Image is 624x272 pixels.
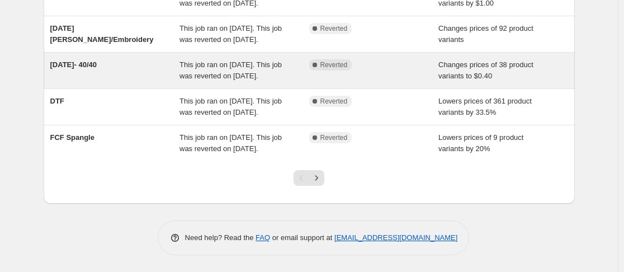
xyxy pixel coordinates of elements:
span: Reverted [320,24,348,33]
span: [DATE]- 40/40 [50,60,97,69]
nav: Pagination [294,170,324,186]
span: Changes prices of 38 product variants to $0.40 [438,60,533,80]
span: FCF Spangle [50,133,94,142]
span: Need help? Read the [185,233,256,242]
a: [EMAIL_ADDRESS][DOMAIN_NAME] [334,233,457,242]
span: DTF [50,97,64,105]
span: Lowers prices of 9 product variants by 20% [438,133,523,153]
a: FAQ [256,233,270,242]
span: Lowers prices of 361 product variants by 33.5% [438,97,532,116]
span: or email support at [270,233,334,242]
button: Next [309,170,324,186]
span: This job ran on [DATE]. This job was reverted on [DATE]. [179,97,282,116]
span: This job ran on [DATE]. This job was reverted on [DATE]. [179,133,282,153]
span: This job ran on [DATE]. This job was reverted on [DATE]. [179,60,282,80]
span: Reverted [320,60,348,69]
span: Reverted [320,133,348,142]
span: Reverted [320,97,348,106]
span: [DATE] [PERSON_NAME]/Embroidery [50,24,154,44]
span: Changes prices of 92 product variants [438,24,533,44]
span: This job ran on [DATE]. This job was reverted on [DATE]. [179,24,282,44]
